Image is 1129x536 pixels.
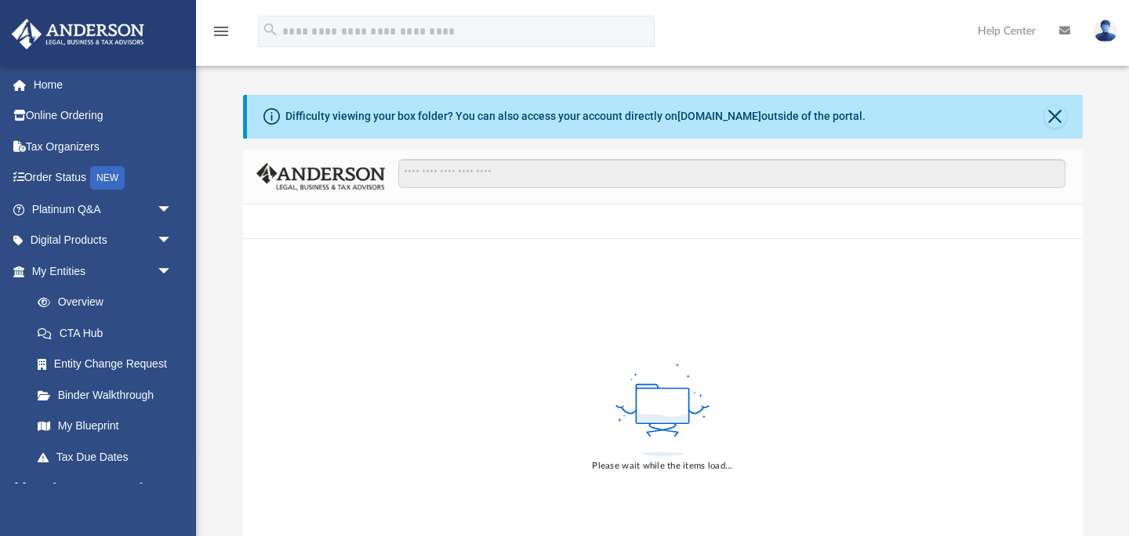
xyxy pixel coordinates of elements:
[11,255,196,287] a: My Entitiesarrow_drop_down
[157,225,188,257] span: arrow_drop_down
[90,166,125,190] div: NEW
[592,459,732,473] div: Please wait while the items load...
[212,30,231,41] a: menu
[11,162,196,194] a: Order StatusNEW
[11,131,196,162] a: Tax Organizers
[11,225,196,256] a: Digital Productsarrow_drop_down
[22,379,196,411] a: Binder Walkthrough
[157,255,188,288] span: arrow_drop_down
[157,194,188,226] span: arrow_drop_down
[212,22,231,41] i: menu
[262,21,279,38] i: search
[22,441,196,473] a: Tax Due Dates
[11,100,196,132] a: Online Ordering
[11,194,196,225] a: Platinum Q&Aarrow_drop_down
[1044,106,1066,128] button: Close
[7,19,149,49] img: Anderson Advisors Platinum Portal
[22,349,196,380] a: Entity Change Request
[398,159,1065,189] input: Search files and folders
[1094,20,1117,42] img: User Pic
[22,411,188,442] a: My Blueprint
[11,473,188,523] a: My [PERSON_NAME] Teamarrow_drop_down
[285,108,866,125] div: Difficulty viewing your box folder? You can also access your account directly on outside of the p...
[22,317,196,349] a: CTA Hub
[22,287,196,318] a: Overview
[677,110,761,122] a: [DOMAIN_NAME]
[157,473,188,505] span: arrow_drop_down
[11,69,196,100] a: Home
